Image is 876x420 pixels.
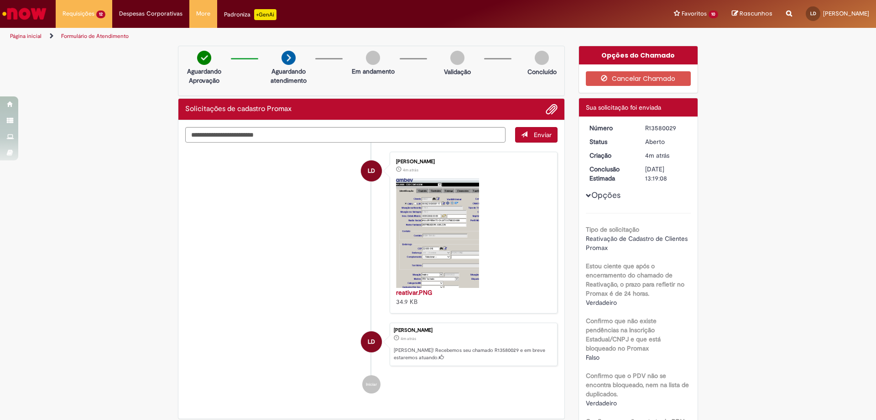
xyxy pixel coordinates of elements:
[394,328,553,333] div: [PERSON_NAME]
[266,67,311,85] p: Aguardando atendimento
[185,127,506,143] textarea: Digite sua mensagem aqui...
[535,51,549,65] img: img-circle-grey.png
[546,103,558,115] button: Adicionar anexos
[450,51,464,65] img: img-circle-grey.png
[645,123,688,133] div: R13580029
[583,151,639,160] dt: Criação
[401,336,416,341] time: 30/09/2025 09:18:58
[583,137,639,146] dt: Status
[586,103,661,112] span: Sua solicitação foi enviada
[515,127,558,143] button: Enviar
[586,353,600,362] span: Falso
[583,123,639,133] dt: Número
[401,336,416,341] span: 4m atrás
[396,288,432,297] a: reativar.PNG
[185,105,292,113] h2: Solicitações de cadastro Promax Histórico de tíquete
[403,167,418,173] time: 30/09/2025 09:18:55
[645,151,669,159] time: 30/09/2025 09:18:58
[444,67,471,76] p: Validação
[224,9,276,20] div: Padroniza
[583,165,639,183] dt: Conclusão Estimada
[361,331,382,352] div: Leticia Diniz
[7,28,577,45] ul: Trilhas de página
[352,67,395,76] p: Em andamento
[119,9,182,18] span: Despesas Corporativas
[534,131,552,139] span: Enviar
[396,159,548,165] div: [PERSON_NAME]
[63,9,94,18] span: Requisições
[197,51,211,65] img: check-circle-green.png
[282,51,296,65] img: arrow-next.png
[527,67,557,76] p: Concluído
[185,143,558,403] ul: Histórico de tíquete
[394,347,553,361] p: [PERSON_NAME]! Recebemos seu chamado R13580029 e em breve estaremos atuando.
[645,137,688,146] div: Aberto
[196,9,210,18] span: More
[1,5,48,23] img: ServiceNow
[403,167,418,173] span: 4m atrás
[586,225,639,234] b: Tipo de solicitação
[61,32,129,40] a: Formulário de Atendimento
[586,71,691,86] button: Cancelar Chamado
[185,323,558,367] li: Leticia Diniz
[586,399,617,407] span: Verdadeiro
[823,10,869,17] span: [PERSON_NAME]
[368,331,375,353] span: LD
[586,317,661,352] b: Confirmo que não existe pendências na Inscrição Estadual/CNPJ e que está bloqueado no Promax
[645,151,688,160] div: 30/09/2025 09:18:58
[10,32,42,40] a: Página inicial
[586,372,689,398] b: Confirmo que o PDV não se encontra bloqueado, nem na lista de duplicados.
[182,67,226,85] p: Aguardando Aprovação
[732,10,772,18] a: Rascunhos
[586,234,689,252] span: Reativação de Cadastro de Clientes Promax
[254,9,276,20] p: +GenAi
[682,9,707,18] span: Favoritos
[579,46,698,64] div: Opções do Chamado
[586,262,684,298] b: Estou ciente que após o encerramento do chamado de Reativação, o prazo para refletir no Promax é ...
[740,9,772,18] span: Rascunhos
[645,151,669,159] span: 4m atrás
[96,11,105,18] span: 12
[361,160,382,181] div: Leticia Diniz
[396,288,548,306] div: 34.9 KB
[645,165,688,183] div: [DATE] 13:19:08
[366,51,380,65] img: img-circle-grey.png
[586,298,617,307] span: Verdadeiro
[810,11,816,16] span: LD
[709,11,718,18] span: 10
[368,160,375,182] span: LD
